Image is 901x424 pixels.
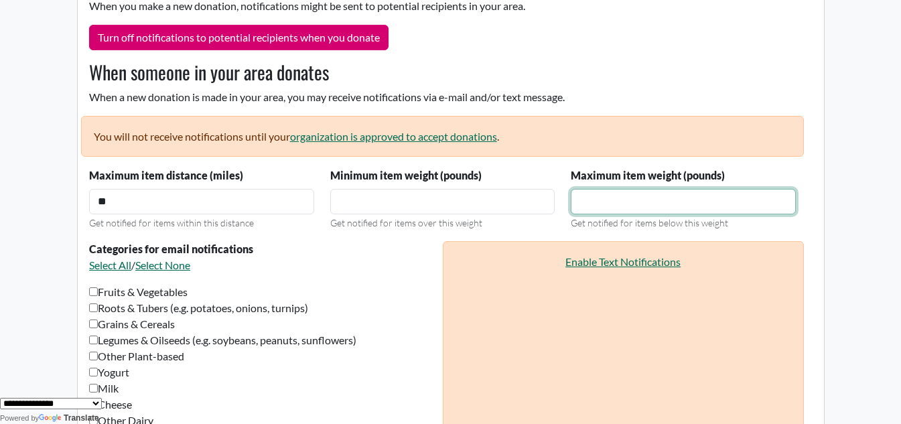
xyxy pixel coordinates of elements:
small: Get notified for items below this weight [571,217,728,228]
small: Get notified for items within this distance [89,217,254,228]
input: Other Plant-based [89,352,98,360]
a: Select None [135,259,190,271]
input: Roots & Tubers (e.g. potatoes, onions, turnips) [89,303,98,312]
h3: When someone in your area donates [81,61,804,84]
a: organization is approved to accept donations [290,130,497,143]
img: Google Translate [39,414,64,423]
small: Get notified for items over this weight [330,217,482,228]
label: Minimum item weight (pounds) [330,167,482,184]
a: Enable Text Notifications [565,255,681,268]
p: / [89,257,434,273]
label: Other Plant-based [89,348,184,364]
a: Select All [89,259,131,271]
strong: Categories for email notifications [89,242,253,255]
input: Grains & Cereals [89,320,98,328]
label: Yogurt [89,364,129,380]
input: Yogurt [89,368,98,376]
label: Roots & Tubers (e.g. potatoes, onions, turnips) [89,300,308,316]
label: Grains & Cereals [89,316,175,332]
input: Milk [89,384,98,393]
label: Maximum item distance (miles) [89,167,243,184]
input: Legumes & Oilseeds (e.g. soybeans, peanuts, sunflowers) [89,336,98,344]
label: Maximum item weight (pounds) [571,167,725,184]
p: When a new donation is made in your area, you may receive notifications via e-mail and/or text me... [81,89,804,105]
a: Translate [39,413,99,423]
label: Milk [89,380,119,397]
p: You will not receive notifications until your . [81,116,804,157]
button: Turn off notifications to potential recipients when you donate [89,25,389,50]
input: Fruits & Vegetables [89,287,98,296]
label: Fruits & Vegetables [89,284,188,300]
label: Legumes & Oilseeds (e.g. soybeans, peanuts, sunflowers) [89,332,356,348]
